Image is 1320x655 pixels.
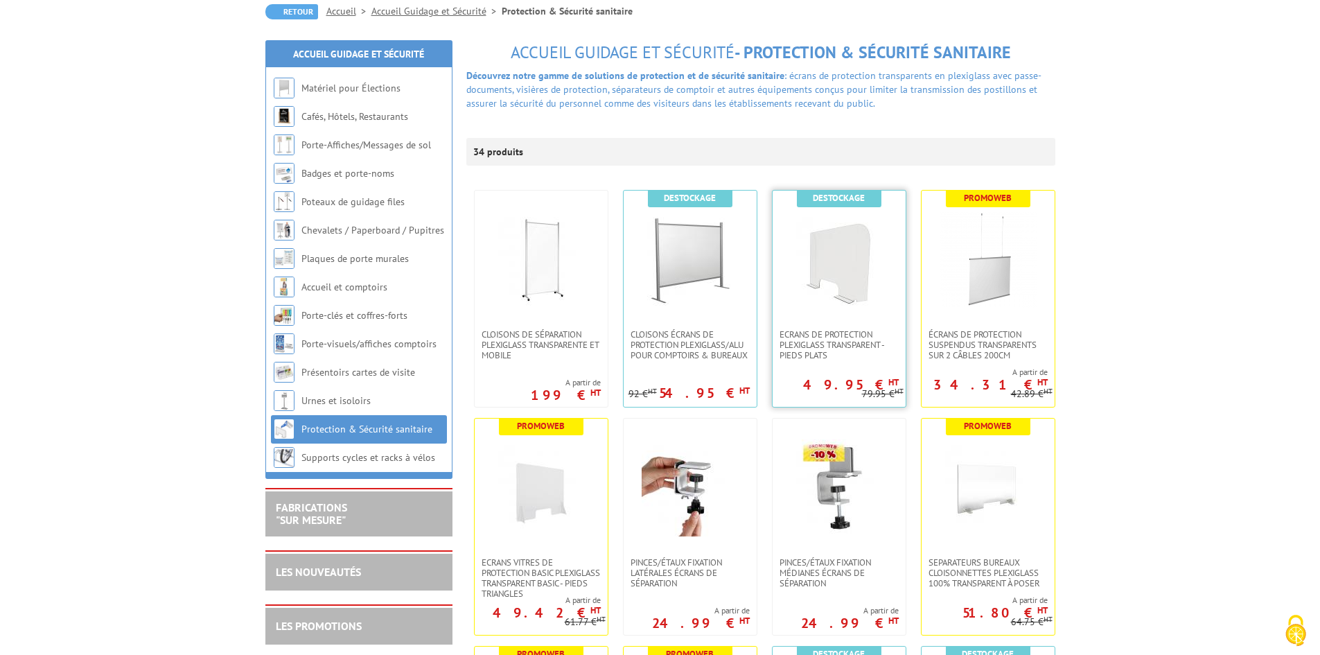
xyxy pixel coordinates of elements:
[590,604,601,616] sup: HT
[888,376,899,388] sup: HT
[922,329,1055,360] a: Écrans de Protection Suspendus Transparents sur 2 câbles 200cm
[624,329,757,360] a: Cloisons Écrans de protection Plexiglass/Alu pour comptoirs & Bureaux
[482,329,601,360] span: Cloisons de séparation Plexiglass transparente et mobile
[933,381,1048,389] p: 34.31 €
[493,211,590,308] img: Cloisons de séparation Plexiglass transparente et mobile
[1037,604,1048,616] sup: HT
[274,305,294,326] img: Porte-clés et coffres-forts
[739,615,750,627] sup: HT
[597,614,606,624] sup: HT
[801,619,899,627] p: 24.99 €
[895,386,904,396] sup: HT
[517,420,565,432] b: Promoweb
[274,134,294,155] img: Porte-Affiches/Messages de sol
[624,557,757,588] a: Pinces/étaux fixation latérales écrans de séparation
[475,557,608,599] a: ECRANS VITRES DE PROTECTION BASIC PLEXIGLASS TRANSPARENT BASIC - pieds triangles
[773,329,906,360] a: ECRANS DE PROTECTION PLEXIGLASS TRANSPARENT - Pieds plats
[482,557,601,599] span: ECRANS VITRES DE PROTECTION BASIC PLEXIGLASS TRANSPARENT BASIC - pieds triangles
[276,565,361,579] a: LES NOUVEAUTÉS
[531,377,601,388] span: A partir de
[1278,613,1313,648] img: Cookies (fenêtre modale)
[301,167,394,180] a: Badges et porte-noms
[791,439,888,536] img: Pinces/étaux fixation médianes écrans de séparation
[274,390,294,411] img: Urnes et isoloirs
[964,192,1012,204] b: Promoweb
[664,192,716,204] b: Destockage
[659,389,750,397] p: 54.95 €
[301,423,432,435] a: Protection & Sécurité sanitaire
[274,277,294,297] img: Accueil et comptoirs
[1044,614,1053,624] sup: HT
[274,447,294,468] img: Supports cycles et racks à vélos
[274,191,294,212] img: Poteaux de guidage files
[962,609,1048,617] p: 51.80 €
[590,387,601,399] sup: HT
[801,605,899,616] span: A partir de
[964,420,1012,432] b: Promoweb
[276,619,362,633] a: LES PROMOTIONS
[780,329,899,360] span: ECRANS DE PROTECTION PLEXIGLASS TRANSPARENT - Pieds plats
[922,595,1048,606] span: A partir de
[773,557,906,588] a: Pinces/étaux fixation médianes écrans de séparation
[301,82,401,94] a: Matériel pour Élections
[274,248,294,269] img: Plaques de porte murales
[301,366,415,378] a: Présentoirs cartes de visite
[648,386,657,396] sup: HT
[301,451,435,464] a: Supports cycles et racks à vélos
[652,619,750,627] p: 24.99 €
[631,329,750,360] span: Cloisons Écrans de protection Plexiglass/Alu pour comptoirs & Bureaux
[1011,389,1053,399] p: 42.89 €
[475,329,608,360] a: Cloisons de séparation Plexiglass transparente et mobile
[301,338,437,350] a: Porte-visuels/affiches comptoirs
[293,48,424,60] a: Accueil Guidage et Sécurité
[940,439,1037,536] img: SEPARATEURS BUREAUX CLOISONNETTES PLEXIGLASS 100% TRANSPARENT À POSER
[466,69,784,82] strong: Découvrez notre gamme de solutions de protection et de sécurité sanitaire
[922,557,1055,588] a: SEPARATEURS BUREAUX CLOISONNETTES PLEXIGLASS 100% TRANSPARENT À POSER
[274,163,294,184] img: Badges et porte-noms
[791,211,888,308] img: ECRANS DE PROTECTION PLEXIGLASS TRANSPARENT - Pieds plats
[502,4,633,18] li: Protection & Sécurité sanitaire
[475,595,601,606] span: A partir de
[940,211,1037,308] img: Écrans de Protection Suspendus Transparents sur 2 câbles 200cm
[739,385,750,396] sup: HT
[565,617,606,627] p: 61.77 €
[301,139,431,151] a: Porte-Affiches/Messages de sol
[301,281,387,293] a: Accueil et comptoirs
[274,106,294,127] img: Cafés, Hôtels, Restaurants
[531,391,601,399] p: 199 €
[274,78,294,98] img: Matériel pour Élections
[929,329,1048,360] span: Écrans de Protection Suspendus Transparents sur 2 câbles 200cm
[888,615,899,627] sup: HT
[274,362,294,383] img: Présentoirs cartes de visite
[1044,386,1053,396] sup: HT
[652,605,750,616] span: A partir de
[301,224,444,236] a: Chevalets / Paperboard / Pupitres
[265,4,318,19] a: Retour
[1037,376,1048,388] sup: HT
[922,367,1048,378] span: A partir de
[803,381,899,389] p: 49.95 €
[326,5,371,17] a: Accueil
[371,5,502,17] a: Accueil Guidage et Sécurité
[301,252,409,265] a: Plaques de porte murales
[929,557,1048,588] span: SEPARATEURS BUREAUX CLOISONNETTES PLEXIGLASS 100% TRANSPARENT À POSER
[301,309,407,322] a: Porte-clés et coffres-forts
[466,44,1055,62] h1: - Protection & Sécurité sanitaire
[511,42,734,63] span: Accueil Guidage et Sécurité
[274,419,294,439] img: Protection & Sécurité sanitaire
[628,389,657,399] p: 92 €
[276,500,347,527] a: FABRICATIONS"Sur Mesure"
[301,195,405,208] a: Poteaux de guidage files
[780,557,899,588] span: Pinces/étaux fixation médianes écrans de séparation
[642,439,739,536] img: Pinces/étaux fixation latérales écrans de séparation
[862,389,904,399] p: 79.95 €
[493,439,590,536] img: ECRANS VITRES DE PROTECTION BASIC PLEXIGLASS TRANSPARENT BASIC - pieds triangles
[473,138,525,166] p: 34 produits
[301,394,371,407] a: Urnes et isoloirs
[466,69,1055,110] p: : écrans de protection transparents en plexiglass avec passe-documents, visières de protection, s...
[1271,608,1320,655] button: Cookies (fenêtre modale)
[631,557,750,588] span: Pinces/étaux fixation latérales écrans de séparation
[813,192,865,204] b: Destockage
[1011,617,1053,627] p: 64.75 €
[274,220,294,241] img: Chevalets / Paperboard / Pupitres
